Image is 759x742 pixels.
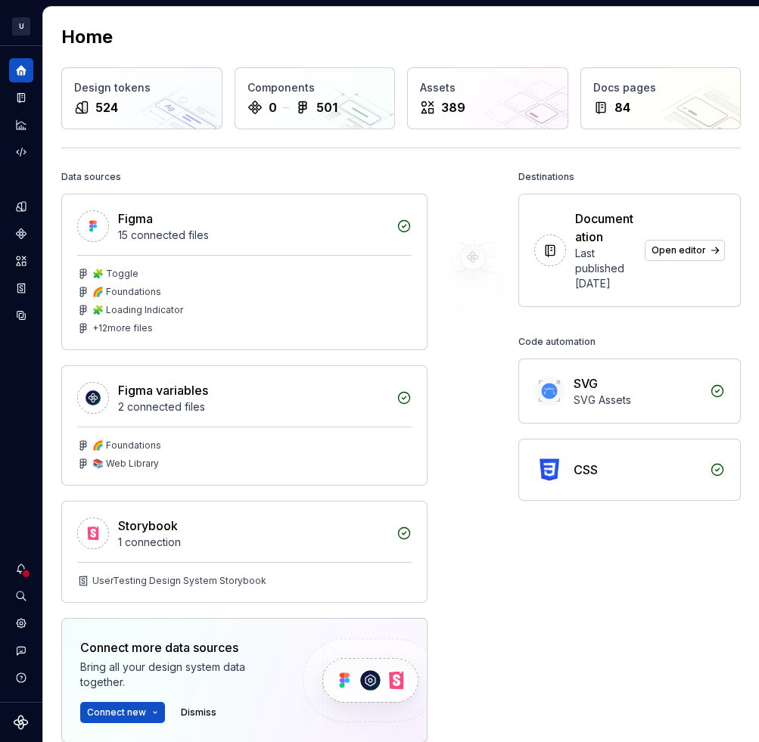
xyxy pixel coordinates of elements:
div: 84 [614,98,630,116]
div: Storybook [118,517,178,535]
div: 0 [269,98,277,116]
div: Documentation [575,210,636,246]
div: 524 [95,98,118,116]
a: Design tokens524 [61,67,222,129]
a: Docs pages84 [580,67,742,129]
div: Figma [118,210,153,228]
div: 15 connected files [118,228,387,243]
a: Analytics [9,113,33,137]
div: 📚 Web Library [92,458,159,470]
div: Components [247,80,383,95]
div: 389 [441,98,465,116]
span: Connect new [87,706,146,719]
div: Assets [420,80,555,95]
a: Storybook1 connectionUserTesting Design System Storybook [61,501,428,603]
div: Code automation [518,331,596,352]
a: Settings [9,611,33,635]
a: Code automation [9,140,33,164]
div: Figma variables [118,381,208,399]
div: + 12 more files [92,322,153,334]
a: Data sources [9,303,33,328]
a: Assets [9,249,33,273]
div: Last published [DATE] [575,246,636,291]
div: CSS [574,461,598,479]
div: 501 [316,98,338,116]
div: 🧩 Toggle [92,268,138,280]
svg: Supernova Logo [14,715,29,730]
div: Bring all your design system data together. [80,660,277,690]
button: Contact support [9,638,33,663]
button: Connect new [80,702,165,723]
a: Open editor [645,240,725,261]
div: Destinations [518,166,574,188]
a: Design tokens [9,194,33,219]
a: Home [9,58,33,82]
a: Documentation [9,85,33,110]
h2: Home [61,25,113,49]
span: Dismiss [181,706,216,719]
a: Components [9,222,33,246]
div: 🌈 Foundations [92,286,161,298]
div: Data sources [61,166,121,188]
span: Open editor [652,244,706,256]
button: Notifications [9,557,33,581]
a: Storybook stories [9,276,33,300]
a: Figma variables2 connected files🌈 Foundations📚 Web Library [61,365,428,486]
div: SVG Assets [574,393,701,408]
div: UserTesting Design System Storybook [92,575,266,587]
div: 🧩 Loading Indicator [92,304,183,316]
div: 🌈 Foundations [92,439,161,452]
div: Connect more data sources [80,638,277,657]
div: U [12,17,30,36]
button: Dismiss [174,702,223,723]
button: Search ⌘K [9,584,33,608]
div: SVG [574,374,598,393]
div: Design tokens [74,80,210,95]
a: Components0501 [235,67,396,129]
div: 2 connected files [118,399,387,414]
a: Figma15 connected files🧩 Toggle🌈 Foundations🧩 Loading Indicator+12more files [61,194,428,350]
a: Assets389 [407,67,568,129]
div: Docs pages [593,80,729,95]
div: 1 connection [118,535,387,550]
button: U [3,10,39,42]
